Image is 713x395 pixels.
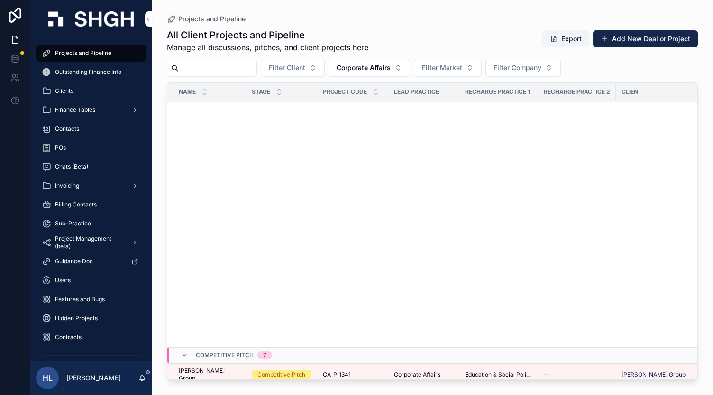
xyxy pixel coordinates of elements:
button: Select Button [329,59,410,77]
span: Project Management (beta) [55,235,124,250]
a: [PERSON_NAME] Group [622,371,686,378]
a: Billing Contacts [36,196,146,213]
a: Guidance Doc [36,253,146,270]
button: Select Button [414,59,482,77]
span: Filter Market [422,63,462,72]
span: Manage all discussions, pitches, and client projects here [167,42,368,53]
span: Projects and Pipeline [55,49,111,57]
span: Corporate Affairs [337,63,391,72]
span: Finance Tables [55,106,95,114]
a: Invoicing [36,177,146,194]
span: Guidance Doc [55,258,93,265]
a: Competitive Pitch [252,370,311,379]
span: POs [55,144,66,152]
div: scrollable content [30,38,152,361]
span: Outstanding Finance Info [55,68,121,76]
span: Stage [252,88,270,96]
span: Contacts [55,125,79,133]
a: Project Management (beta) [36,234,146,251]
span: Projects and Pipeline [178,14,246,24]
span: Name [179,88,196,96]
a: Projects and Pipeline [36,45,146,62]
a: CA_P_1341 [323,371,383,378]
span: -- [544,371,549,378]
span: Filter Company [494,63,541,72]
a: Finance Tables [36,101,146,118]
span: Filter Client [269,63,305,72]
img: App logo [48,11,134,27]
span: Competitive Pitch [196,351,254,359]
a: Education & Social Policy [465,371,532,378]
div: 7 [263,351,266,359]
span: Clients [55,87,73,95]
span: Billing Contacts [55,201,97,208]
span: Users [55,277,71,284]
div: Competitive Pitch [257,370,305,379]
a: Clients [36,82,146,99]
h1: All Client Projects and Pipeline [167,28,368,42]
span: Recharge Practice 1 [465,88,530,96]
a: [PERSON_NAME] Group [179,367,240,382]
a: Projects and Pipeline [167,14,246,24]
p: [PERSON_NAME] [66,373,121,383]
span: Invoicing [55,182,79,189]
a: Features and Bugs [36,291,146,308]
span: Chats (Beta) [55,163,88,171]
span: Recharge Practice 2 [544,88,610,96]
button: Select Button [261,59,325,77]
span: Contracts [55,333,82,341]
a: Sub-Practice [36,215,146,232]
a: Hidden Projects [36,310,146,327]
span: CA_P_1341 [323,371,351,378]
span: Sub-Practice [55,220,91,227]
a: Users [36,272,146,289]
a: Contracts [36,329,146,346]
a: [PERSON_NAME] Group [622,371,698,378]
button: Export [542,30,589,47]
span: Features and Bugs [55,296,105,303]
span: Hidden Projects [55,314,98,322]
a: Outstanding Finance Info [36,63,146,81]
a: Chats (Beta) [36,158,146,175]
a: Corporate Affairs [394,371,454,378]
a: -- [544,371,610,378]
span: Lead Practice [394,88,439,96]
button: Add New Deal or Project [593,30,698,47]
span: HL [43,372,53,384]
a: Contacts [36,120,146,137]
span: Corporate Affairs [394,371,440,378]
a: POs [36,139,146,156]
button: Select Button [485,59,561,77]
span: Project Code [323,88,367,96]
span: Client [622,88,642,96]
